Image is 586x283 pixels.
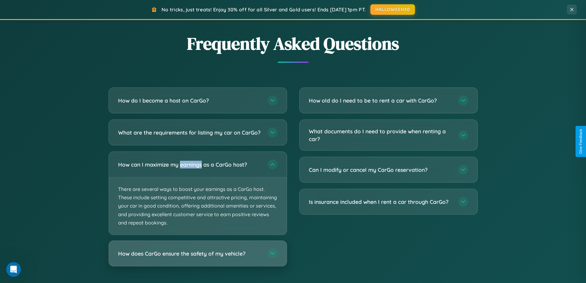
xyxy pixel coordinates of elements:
iframe: Intercom live chat [6,262,21,277]
span: No tricks, just treats! Enjoy 30% off for all Silver and Gold users! Ends [DATE] 1pm PT. [161,6,366,13]
h3: What documents do I need to provide when renting a car? [309,127,452,143]
h3: What are the requirements for listing my car on CarGo? [118,129,261,136]
h2: Frequently Asked Questions [109,32,478,55]
h3: How does CarGo ensure the safety of my vehicle? [118,250,261,257]
h3: How old do I need to be to rent a car with CarGo? [309,97,452,104]
h3: How can I maximize my earnings as a CarGo host? [118,161,261,168]
p: There are several ways to boost your earnings as a CarGo host. These include setting competitive ... [109,177,287,235]
h3: Can I modify or cancel my CarGo reservation? [309,166,452,174]
h3: Is insurance included when I rent a car through CarGo? [309,198,452,206]
button: HALLOWEEN30 [370,4,415,15]
h3: How do I become a host on CarGo? [118,97,261,104]
div: Give Feedback [579,129,583,154]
